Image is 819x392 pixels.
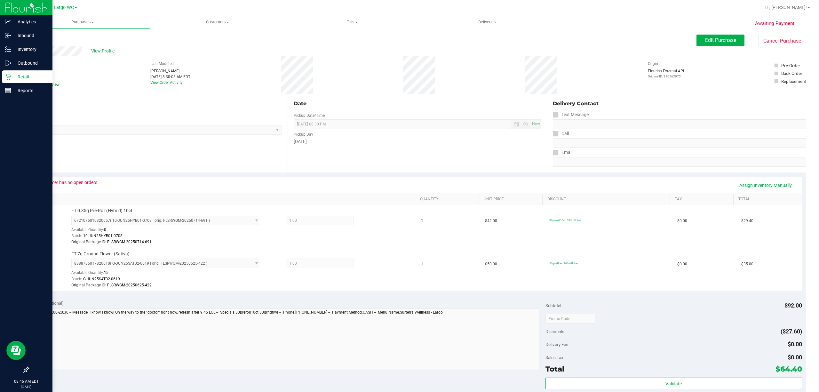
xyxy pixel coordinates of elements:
span: Hi, [PERSON_NAME]! [765,5,807,10]
p: Reports [11,87,50,94]
span: Sales Tax [545,355,563,360]
div: Replacement [781,78,806,84]
label: Origin [648,61,658,67]
label: Email [553,148,572,157]
iframe: Resource center [6,341,26,360]
p: Inventory [11,45,50,53]
a: SKU [38,197,412,202]
label: Call [553,129,569,138]
a: Unit Price [484,197,540,202]
span: Total [545,364,564,373]
a: Tills [285,15,419,29]
span: G-JUN25SAT02-0619 [83,277,120,281]
a: Customers [150,15,285,29]
p: Analytics [11,18,50,26]
span: Edit Purchase [705,37,736,43]
span: $0.00 [677,261,687,267]
span: 30preroll10ct: 30% off line [549,219,581,222]
p: 08:46 AM EDT [3,379,50,384]
span: FT 7g Ground Flower (Sativa) [71,251,130,257]
span: FT 0.35g Pre-Roll (Hybrid) 10ct [71,208,132,214]
span: 1 [421,218,423,224]
inline-svg: Outbound [5,60,11,66]
input: Format: (999) 999-9999 [553,138,806,148]
span: Validate [665,381,682,386]
span: Tills [285,19,419,25]
span: Batch: [71,234,82,238]
label: Last Modified [150,61,174,67]
p: Original ID: 316162073 [648,74,684,79]
span: Largo WC [54,5,74,10]
span: $0.00 [788,341,802,348]
span: Discounts [545,326,564,337]
a: Purchases [15,15,150,29]
span: ($27.60) [781,328,802,335]
span: $92.00 [784,302,802,309]
span: $0.00 [788,354,802,361]
span: $64.40 [775,364,802,373]
div: Delivery Contact [553,100,806,108]
span: $50.00 [485,261,497,267]
a: Deliveries [420,15,554,29]
inline-svg: Reports [5,87,11,94]
p: Retail [11,73,50,81]
a: Assign Inventory Manually [735,180,796,191]
inline-svg: Retail [5,74,11,80]
inline-svg: Inbound [5,32,11,39]
span: Subtotal [545,303,561,308]
div: Pre-Order [781,62,800,69]
inline-svg: Analytics [5,19,11,25]
span: 0 [104,228,106,232]
div: Available Quantity: [71,225,269,238]
button: Edit Purchase [696,35,744,46]
label: Pickup Day [294,132,313,137]
span: $29.40 [741,218,753,224]
span: Awaiting Payment [755,20,794,27]
div: [PERSON_NAME] [150,68,190,74]
p: Outbound [11,59,50,67]
inline-svg: Inventory [5,46,11,52]
input: Format: (999) 999-9999 [553,119,806,129]
div: [DATE] [294,138,541,145]
span: FLSRWGM-20250714-691 [107,240,152,244]
span: 15 [104,270,108,275]
a: Total [738,197,794,202]
span: 10-JUN25HYB01-0708 [83,234,123,238]
span: Original Package ID: [71,283,106,287]
span: Customers [150,19,284,25]
button: Cancel Purchase [758,35,806,47]
a: Discount [547,197,667,202]
div: Customer has no open orders. [39,180,99,185]
button: Validate [545,378,802,389]
div: Available Quantity: [71,268,269,281]
span: View Profile [91,48,117,54]
a: Tax [675,197,731,202]
span: 1 [421,261,423,267]
div: Location [28,100,282,108]
span: Purchases [15,19,150,25]
span: $35.00 [741,261,753,267]
div: Flourish External API [648,68,684,79]
input: Promo Code [545,314,595,324]
span: Batch: [71,277,82,281]
a: Quantity [420,197,476,202]
span: Deliveries [470,19,505,25]
div: [DATE] 8:30:08 AM EDT [150,74,190,80]
span: $42.00 [485,218,497,224]
div: Date [294,100,541,108]
span: $0.00 [677,218,687,224]
label: Pickup Date/Time [294,113,325,118]
label: Text Message [553,110,589,119]
span: FLSRWGM-20250625-422 [107,283,152,287]
p: [DATE] [3,384,50,389]
span: Delivery Fee [545,342,568,347]
p: Inbound [11,32,50,39]
span: 30grndflwr: 30% off line [549,262,577,265]
a: View Order Activity [150,80,183,85]
span: Original Package ID: [71,240,106,244]
div: Back Order [781,70,802,76]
